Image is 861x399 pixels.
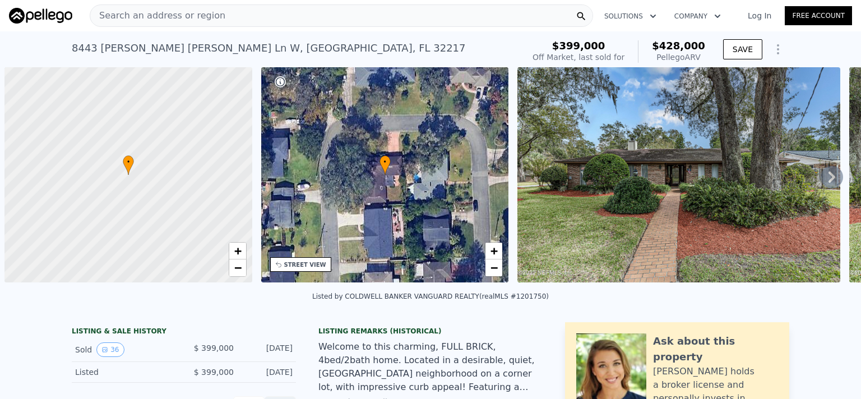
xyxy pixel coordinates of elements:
[243,366,293,378] div: [DATE]
[490,244,498,258] span: +
[194,344,234,352] span: $ 399,000
[318,327,543,336] div: Listing Remarks (Historical)
[229,243,246,259] a: Zoom in
[652,40,705,52] span: $428,000
[234,261,241,275] span: −
[723,39,762,59] button: SAVE
[90,9,225,22] span: Search an address or region
[734,10,785,21] a: Log In
[490,261,498,275] span: −
[379,157,391,167] span: •
[595,6,665,26] button: Solutions
[379,155,391,175] div: •
[552,40,605,52] span: $399,000
[229,259,246,276] a: Zoom out
[785,6,852,25] a: Free Account
[75,342,175,357] div: Sold
[72,40,466,56] div: 8443 [PERSON_NAME] [PERSON_NAME] Ln W , [GEOGRAPHIC_DATA] , FL 32217
[318,340,543,394] div: Welcome to this charming, FULL BRICK, 4bed/2bath home. Located in a desirable, quiet, [GEOGRAPHIC...
[194,368,234,377] span: $ 399,000
[767,38,789,61] button: Show Options
[123,157,134,167] span: •
[533,52,624,63] div: Off Market, last sold for
[72,327,296,338] div: LISTING & SALE HISTORY
[485,259,502,276] a: Zoom out
[243,342,293,357] div: [DATE]
[75,366,175,378] div: Listed
[9,8,72,24] img: Pellego
[517,67,840,282] img: Sale: 26199849 Parcel: 33260660
[665,6,730,26] button: Company
[96,342,124,357] button: View historical data
[234,244,241,258] span: +
[123,155,134,175] div: •
[312,293,549,300] div: Listed by COLDWELL BANKER VANGUARD REALTY (realMLS #1201750)
[652,52,705,63] div: Pellego ARV
[485,243,502,259] a: Zoom in
[653,333,778,365] div: Ask about this property
[284,261,326,269] div: STREET VIEW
